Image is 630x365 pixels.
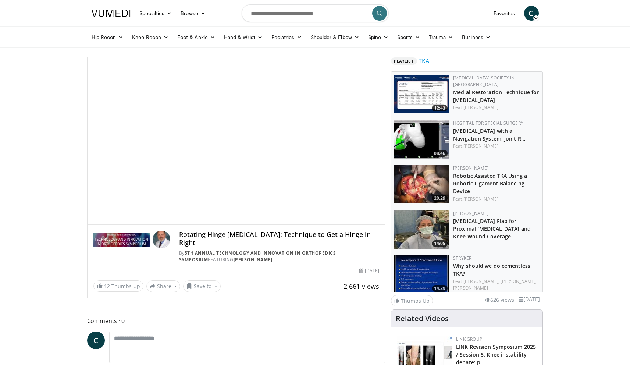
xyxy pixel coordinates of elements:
a: 5th Annual Technology and Innovation in Orthopedics Symposium [179,250,336,263]
a: 20:29 [394,165,449,203]
button: Share [146,280,181,292]
a: Sports [393,30,424,45]
input: Search topics, interventions [242,4,389,22]
a: 14:05 [394,210,449,249]
a: [PERSON_NAME] [453,210,488,216]
a: Robotic Assisted TKA Using a Robotic Ligament Balancing Device [453,172,527,195]
div: By FEATURING [179,250,379,263]
a: [PERSON_NAME] [234,256,273,263]
a: Browse [176,6,210,21]
a: TKA [419,57,429,65]
button: Save to [183,280,221,292]
img: 9cc82eb3-a24e-48fc-9df3-58267cebaf0d.150x105_q85_crop-smart_upscale.jpg [394,255,449,294]
a: [MEDICAL_DATA] Society in [GEOGRAPHIC_DATA] [453,75,515,88]
span: 08:46 [432,150,448,157]
div: Feat. [453,104,540,111]
a: LINK Group [456,336,482,342]
a: Trauma [424,30,458,45]
a: Spine [364,30,393,45]
a: [PERSON_NAME], [501,278,537,284]
a: [PERSON_NAME] [453,165,488,171]
a: 08:46 [394,120,449,159]
span: 12 [104,283,110,290]
a: Shoulder & Elbow [306,30,364,45]
span: Playlist [391,57,417,65]
img: b51bcf32-36b9-4be0-8325-bb62c5d697d6.150x105_q85_crop-smart_upscale.jpg [394,75,449,113]
span: 14:29 [432,285,448,292]
a: Hip Recon [87,30,128,45]
span: Comments 0 [87,316,386,326]
div: Feat. [453,278,540,291]
a: Why should we do cementless TKA? [453,262,530,277]
span: 14:05 [432,240,448,247]
img: Avatar [153,231,170,248]
a: C [87,332,105,349]
div: Feat. [453,196,540,202]
span: 2,661 views [344,282,379,291]
li: [DATE] [519,295,540,303]
img: b490badb-a378-4646-9a6e-bd27b7165ae1.150x105_q85_crop-smart_upscale.jpg [394,120,449,159]
a: Thumbs Up [391,295,433,306]
a: [MEDICAL_DATA] with a Navigation System: Joint R… [453,127,526,142]
a: Knee Recon [128,30,173,45]
a: Business [458,30,495,45]
a: Medial Restoration Technique for [MEDICAL_DATA] [453,89,539,103]
a: Hospital for Special Surgery [453,120,523,126]
video-js: Video Player [88,57,385,225]
div: [DATE] [359,267,379,274]
li: 626 views [485,296,514,304]
a: 12 Thumbs Up [93,280,143,292]
img: 3185012d-9781-4275-9fec-82841d5d5fcc.150x105_q85_crop-smart_upscale.jpg [394,165,449,203]
a: [MEDICAL_DATA] Flap for Proximal [MEDICAL_DATA] and Knee Wound Coverage [453,217,531,240]
span: 12:43 [432,105,448,111]
img: 5th Annual Technology and Innovation in Orthopedics Symposium [93,231,150,248]
a: Foot & Ankle [173,30,220,45]
a: [PERSON_NAME] [453,285,488,291]
a: Stryker [453,255,471,261]
span: 20:29 [432,195,448,202]
a: [PERSON_NAME] [463,104,498,110]
div: Feat. [453,143,540,149]
img: VuMedi Logo [92,10,131,17]
a: 12:43 [394,75,449,113]
a: Pediatrics [267,30,306,45]
a: Hand & Wrist [220,30,267,45]
h4: Rotating Hinge [MEDICAL_DATA]: Technique to Get a Hinge in Right [179,231,379,247]
a: [PERSON_NAME] [463,143,498,149]
a: Favorites [489,6,520,21]
a: C [524,6,539,21]
h4: Related Videos [396,314,449,323]
a: [PERSON_NAME] [463,196,498,202]
a: [PERSON_NAME], [463,278,499,284]
img: ff9fe55b-16b8-4817-a884-80761bfcf857.150x105_q85_crop-smart_upscale.jpg [394,210,449,249]
a: 14:29 [394,255,449,294]
a: Specialties [135,6,177,21]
